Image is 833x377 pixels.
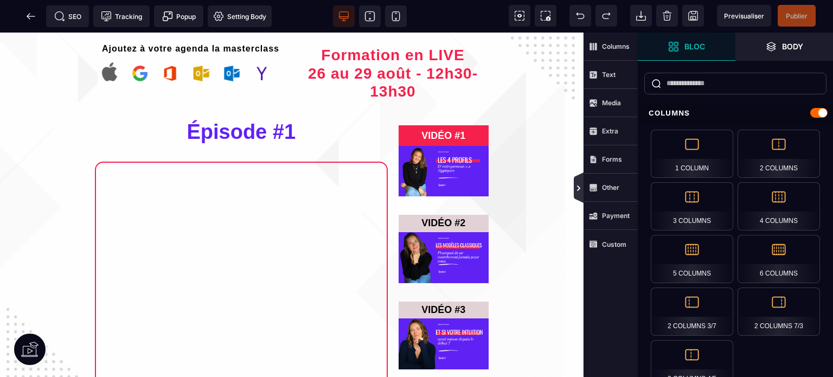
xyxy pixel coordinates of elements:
span: Publier [786,12,808,20]
div: 6 Columns [738,235,820,283]
strong: Custom [602,240,626,248]
span: Preview [717,5,771,27]
div: 4 Columns [738,182,820,231]
span: Open Layer Manager [735,33,833,61]
text: VIDÉO #1 [399,93,489,113]
span: Setting Body [213,11,266,22]
div: 3 Columns [651,182,733,231]
strong: Other [602,183,619,191]
div: Columns [638,103,833,123]
span: View components [509,5,530,27]
span: Popup [162,11,196,22]
text: Ajoutez à votre agenda la masterclass [98,8,284,24]
img: cf93f068a9eaa4e21d3d5b0b6d51db59_68527d96655a3_2.png [399,200,489,251]
span: Screenshot [535,5,556,27]
strong: Forms [602,155,622,163]
h1: Épisode #1 [95,82,388,118]
div: 1 Column [651,130,733,178]
strong: Text [602,71,616,79]
div: 2 Columns 3/7 [651,287,733,336]
text: VIDÉO #3 [399,269,489,286]
strong: Body [782,42,803,50]
img: eb91b0ad4cb26cfa784c13ec3e72eeed_Capture_d'%C3%A9cran_2025-09-09_123308.png [98,24,284,56]
h1: Formation en LIVE 26 au 29 août - 12h30-13h30 [300,8,486,74]
img: a4ba1e3fc4079563b6bf60df5e96032a_68527c4147ba7_1.png [399,113,489,164]
text: VIDÉO #2 [399,182,489,200]
div: 2 Columns 7/3 [738,287,820,336]
strong: Columns [602,42,630,50]
span: Tracking [101,11,142,22]
strong: Media [602,99,621,107]
strong: Extra [602,127,618,135]
span: Previsualiser [724,12,764,20]
span: SEO [54,11,81,22]
strong: Payment [602,212,630,220]
span: Open Blocks [638,33,735,61]
img: d1cea61d479e2e90fa18b5fe85215e26_68527da7a8ed9_3.png [399,286,489,337]
strong: Bloc [684,42,705,50]
div: 5 Columns [651,235,733,283]
div: 2 Columns [738,130,820,178]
